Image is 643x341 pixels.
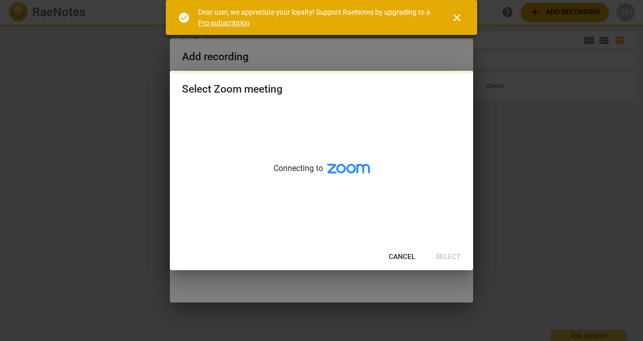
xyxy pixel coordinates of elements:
[182,83,283,96] div: Select Zoom meeting
[170,105,473,244] div: Connecting to
[198,19,250,27] a: Pro subscription
[198,7,433,28] div: Dear user, we appreciate your loyalty! Support RaeNotes by upgrading to a
[451,12,463,24] span: close
[381,248,424,266] button: Cancel
[445,6,469,30] button: Close
[178,12,190,24] span: check_circle
[389,252,416,262] span: Cancel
